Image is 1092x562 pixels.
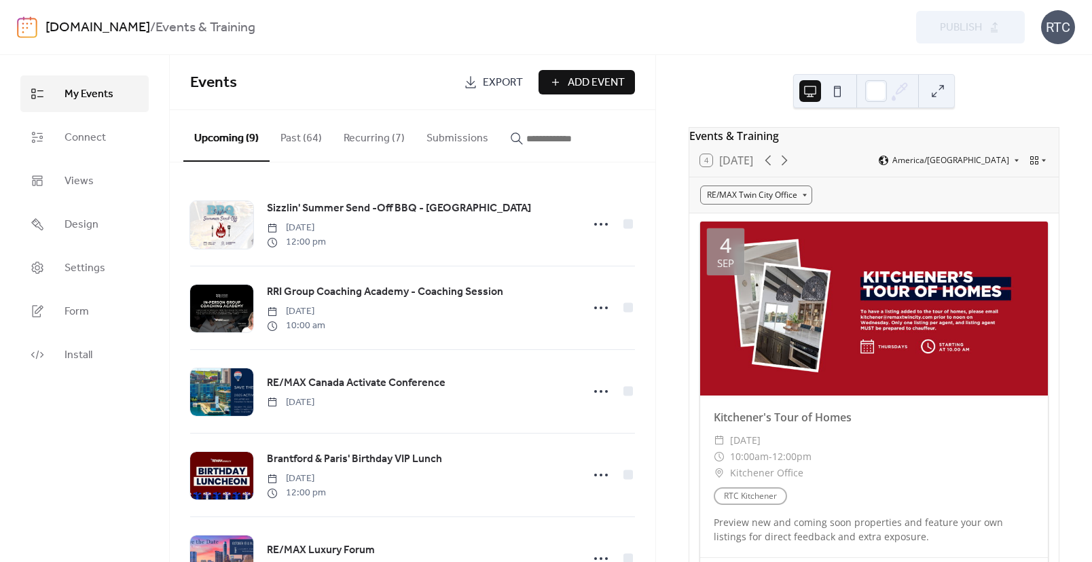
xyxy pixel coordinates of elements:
[267,221,326,235] span: [DATE]
[714,465,725,481] div: ​
[568,75,625,91] span: Add Event
[267,283,503,301] a: RRI Group Coaching Academy - Coaching Session
[892,156,1009,164] span: America/[GEOGRAPHIC_DATA]
[267,396,314,410] span: [DATE]
[416,110,499,160] button: Submissions
[689,128,1059,144] div: Events & Training
[267,304,325,319] span: [DATE]
[45,15,150,41] a: [DOMAIN_NAME]
[714,449,725,465] div: ​
[1041,10,1075,44] div: RTC
[700,515,1048,544] div: Preview new and coming soon properties and feature your own listings for direct feedback and extr...
[717,258,734,268] div: Sep
[20,293,149,330] a: Form
[333,110,416,160] button: Recurring (7)
[17,16,37,38] img: logo
[720,235,731,256] div: 4
[267,472,326,486] span: [DATE]
[267,284,503,300] span: RRI Group Coaching Academy - Coaching Session
[267,542,375,559] span: RE/MAX Luxury Forum
[483,75,523,91] span: Export
[730,449,769,465] span: 10:00am
[20,119,149,156] a: Connect
[267,319,325,333] span: 10:00 am
[65,173,94,190] span: Views
[539,70,635,94] button: Add Event
[20,336,149,373] a: Install
[700,409,1048,425] div: Kitchener's Tour of Homes
[65,347,92,364] span: Install
[267,451,442,468] span: Brantford & Paris' Birthday VIP Lunch
[730,465,803,481] span: Kitchener Office
[150,15,156,41] b: /
[65,260,105,277] span: Settings
[267,200,531,217] a: Sizzlin' Summer Send -Off BBQ - [GEOGRAPHIC_DATA]
[270,110,333,160] button: Past (64)
[190,68,237,98] span: Events
[714,432,725,449] div: ​
[20,75,149,112] a: My Events
[20,162,149,199] a: Views
[769,449,772,465] span: -
[65,86,113,103] span: My Events
[65,304,89,320] span: Form
[20,206,149,243] a: Design
[730,432,761,449] span: [DATE]
[65,130,106,146] span: Connect
[156,15,255,41] b: Events & Training
[772,449,812,465] span: 12:00pm
[454,70,533,94] a: Export
[20,249,149,286] a: Settings
[65,217,98,233] span: Design
[183,110,270,162] button: Upcoming (9)
[267,542,375,559] a: RE/MAX Luxury Forum
[267,451,442,468] a: Brantford & Paris' Birthday VIP Lunch
[267,235,326,249] span: 12:00 pm
[267,374,445,392] a: RE/MAX Canada Activate Conference
[267,486,326,500] span: 12:00 pm
[267,375,445,391] span: RE/MAX Canada Activate Conference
